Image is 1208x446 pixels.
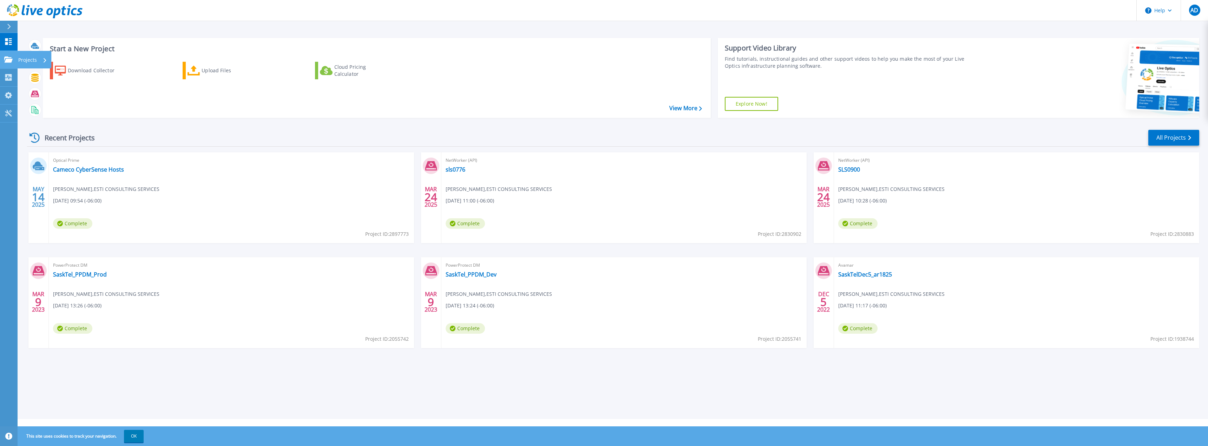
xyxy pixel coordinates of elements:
[32,289,45,315] div: MAR 2023
[725,44,976,53] div: Support Video Library
[446,261,802,269] span: PowerProtect DM
[18,51,37,69] p: Projects
[53,185,159,193] span: [PERSON_NAME] , ESTI CONSULTING SERVICES
[669,105,702,112] a: View More
[53,197,101,205] span: [DATE] 09:54 (-06:00)
[838,157,1195,164] span: NetWorker (API)
[334,64,390,78] div: Cloud Pricing Calculator
[838,261,1195,269] span: Avamar
[53,261,410,269] span: PowerProtect DM
[53,302,101,309] span: [DATE] 13:26 (-06:00)
[446,157,802,164] span: NetWorker (API)
[53,157,410,164] span: Optical Prime
[32,194,45,200] span: 14
[1150,230,1194,238] span: Project ID: 2830883
[817,289,830,315] div: DEC 2022
[53,323,92,334] span: Complete
[365,230,409,238] span: Project ID: 2897773
[53,166,124,173] a: Cameco CyberSense Hosts
[183,62,261,79] a: Upload Files
[1150,335,1194,343] span: Project ID: 1938744
[27,129,104,146] div: Recent Projects
[838,302,887,309] span: [DATE] 11:17 (-06:00)
[50,62,128,79] a: Download Collector
[50,45,702,53] h3: Start a New Project
[425,194,437,200] span: 24
[365,335,409,343] span: Project ID: 2055742
[838,218,878,229] span: Complete
[424,289,438,315] div: MAR 2023
[446,271,497,278] a: SaskTel_PPDM_Dev
[32,184,45,210] div: MAY 2025
[838,271,892,278] a: SaskTelDec5_ar1825
[820,299,827,305] span: 5
[838,290,945,298] span: [PERSON_NAME] , ESTI CONSULTING SERVICES
[817,194,830,200] span: 24
[35,299,41,305] span: 9
[758,230,801,238] span: Project ID: 2830902
[19,430,144,442] span: This site uses cookies to track your navigation.
[838,323,878,334] span: Complete
[424,184,438,210] div: MAR 2025
[53,290,159,298] span: [PERSON_NAME] , ESTI CONSULTING SERVICES
[68,64,124,78] div: Download Collector
[202,64,258,78] div: Upload Files
[446,323,485,334] span: Complete
[838,197,887,205] span: [DATE] 10:28 (-06:00)
[817,184,830,210] div: MAR 2025
[725,55,976,69] div: Find tutorials, instructional guides and other support videos to help you make the most of your L...
[446,166,465,173] a: sls0776
[446,197,494,205] span: [DATE] 11:00 (-06:00)
[428,299,434,305] span: 9
[1190,7,1198,13] span: AD
[315,62,393,79] a: Cloud Pricing Calculator
[1148,130,1199,146] a: All Projects
[446,290,552,298] span: [PERSON_NAME] , ESTI CONSULTING SERVICES
[124,430,144,442] button: OK
[758,335,801,343] span: Project ID: 2055741
[53,271,107,278] a: SaskTel_PPDM_Prod
[725,97,778,111] a: Explore Now!
[446,218,485,229] span: Complete
[838,166,860,173] a: SLS0900
[446,185,552,193] span: [PERSON_NAME] , ESTI CONSULTING SERVICES
[838,185,945,193] span: [PERSON_NAME] , ESTI CONSULTING SERVICES
[446,302,494,309] span: [DATE] 13:24 (-06:00)
[53,218,92,229] span: Complete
